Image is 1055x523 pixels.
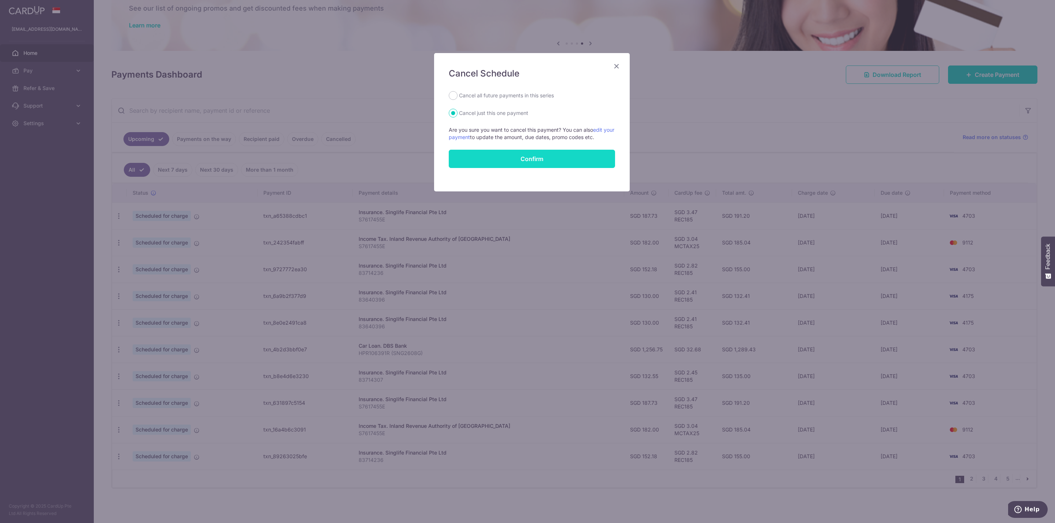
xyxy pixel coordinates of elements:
[459,91,554,100] label: Cancel all future payments in this series
[1041,236,1055,286] button: Feedback - Show survey
[1045,244,1051,269] span: Feedback
[459,109,528,117] label: Cancel just this one payment
[612,62,621,71] button: Close
[449,68,615,79] h5: Cancel Schedule
[449,150,615,168] button: Confirm
[449,126,615,141] p: Are you sure you want to cancel this payment? You can also to update the amount, due dates, promo...
[1008,501,1048,519] iframe: Opens a widget where you can find more information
